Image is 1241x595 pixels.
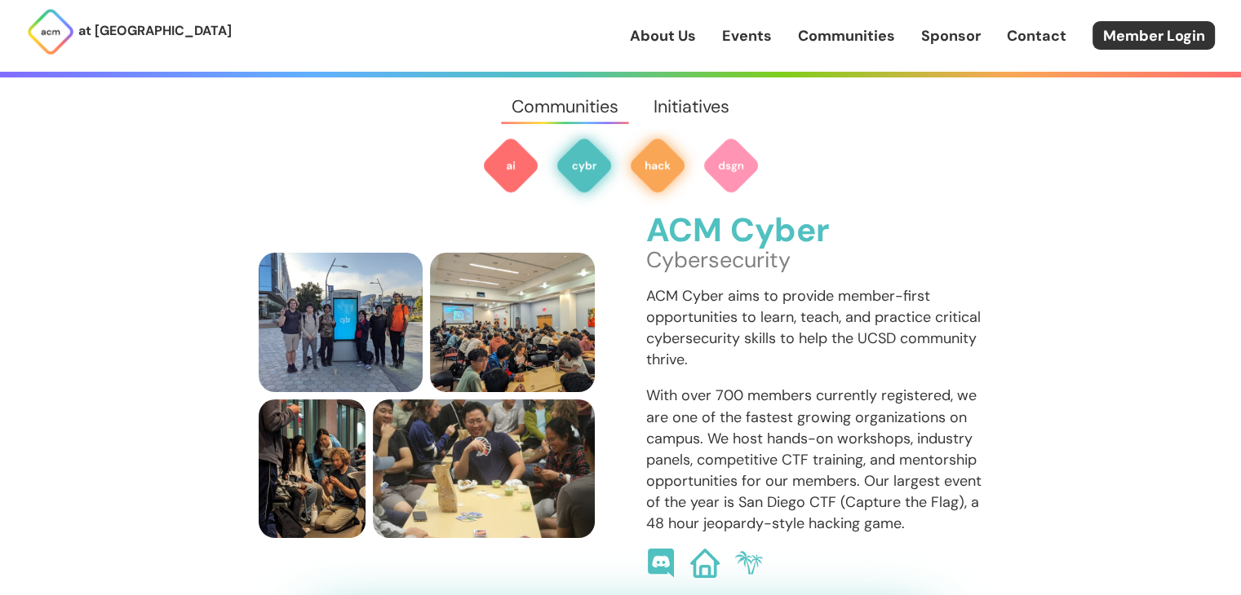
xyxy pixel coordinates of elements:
p: ACM Cyber aims to provide member-first opportunities to learn, teach, and practice critical cyber... [646,285,983,370]
p: With over 700 members currently registered, we are one of the fastest growing organizations on ca... [646,385,983,534]
h3: ACM Cyber [646,213,983,249]
img: ACM Design [702,136,760,195]
a: Communities [798,25,895,46]
img: ACM Cyber president Nick helps members pick a lock [259,399,366,539]
p: at [GEOGRAPHIC_DATA] [78,20,232,42]
a: Initiatives [636,77,747,136]
img: ACM Logo [26,7,75,56]
a: About Us [630,25,696,46]
a: Communities [494,77,636,136]
img: ACM Cyber Board stands in front of a UCSD kiosk set to display "Cyber" [259,253,423,392]
a: Member Login [1093,21,1215,50]
img: ACM Hack [628,136,687,195]
a: Contact [1007,25,1066,46]
img: Cyber Members Playing Board Games [373,399,595,539]
a: Events [722,25,772,46]
img: ACM Cyber Website [690,549,720,578]
img: SDCTF [734,549,764,578]
a: Sponsor [921,25,981,46]
img: members picking locks at Lockpicking 102 [430,253,595,392]
p: Cybersecurity [646,249,983,271]
img: ACM AI [481,136,540,195]
img: ACM Cyber Discord [646,549,676,578]
img: ACM Cyber [555,136,614,195]
a: at [GEOGRAPHIC_DATA] [26,7,232,56]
